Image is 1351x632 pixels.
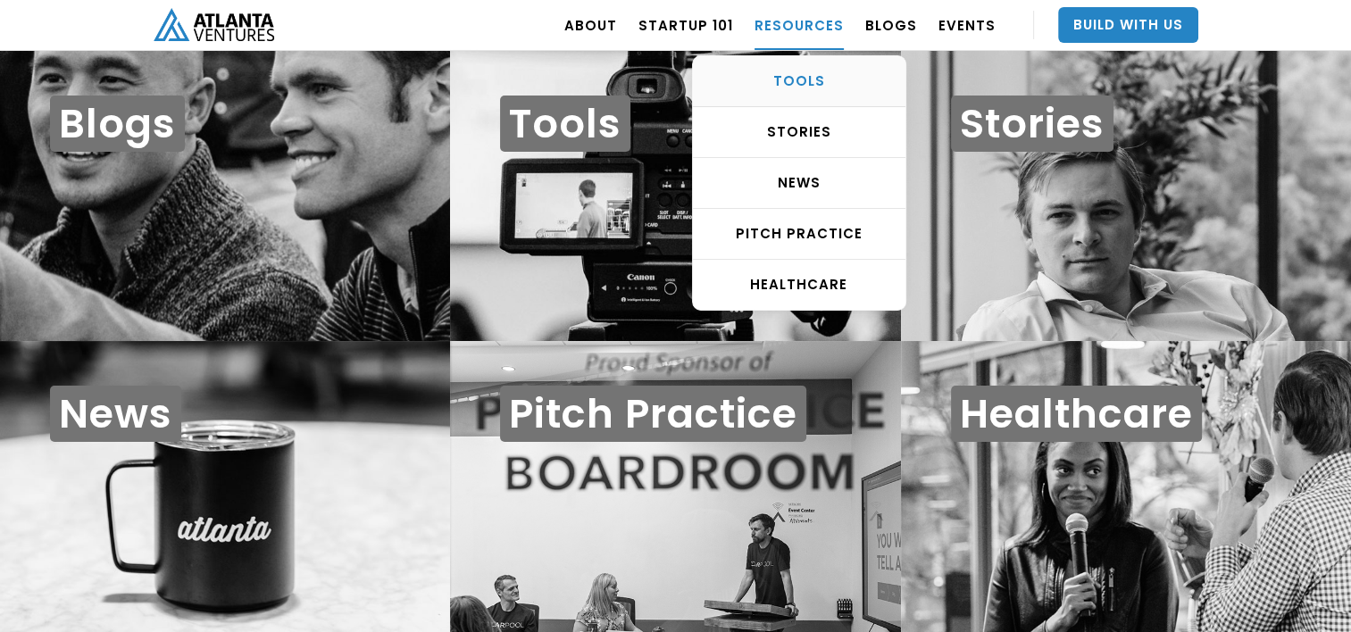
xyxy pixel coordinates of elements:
[693,158,905,209] a: NEWS
[693,56,905,107] a: TOOLS
[693,174,905,192] div: NEWS
[693,225,905,243] div: Pitch Practice
[901,51,1351,342] a: Stories
[50,96,185,152] h1: Blogs
[693,260,905,310] a: HEALTHCARE
[500,386,806,442] h1: Pitch Practice
[450,341,900,632] a: Pitch Practice
[693,107,905,158] a: STORIES
[500,96,630,152] h1: Tools
[693,276,905,294] div: HEALTHCARE
[951,386,1202,442] h1: Healthcare
[50,386,181,442] h1: News
[951,96,1113,152] h1: Stories
[901,341,1351,632] a: Healthcare
[450,51,900,342] a: Tools
[693,209,905,260] a: Pitch Practice
[693,123,905,141] div: STORIES
[693,72,905,90] div: TOOLS
[1058,7,1198,43] a: Build With Us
